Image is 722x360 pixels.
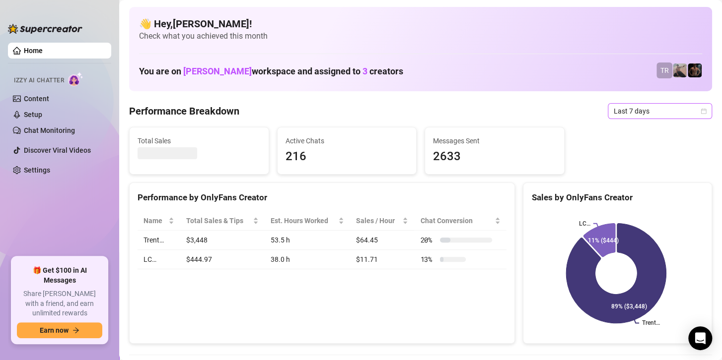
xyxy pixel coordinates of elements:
[433,135,556,146] span: Messages Sent
[138,135,261,146] span: Total Sales
[265,250,350,269] td: 38.0 h
[129,104,239,118] h4: Performance Breakdown
[17,289,102,318] span: Share [PERSON_NAME] with a friend, and earn unlimited rewards
[531,191,704,204] div: Sales by OnlyFans Creator
[433,147,556,166] span: 2633
[350,211,415,231] th: Sales / Hour
[24,47,43,55] a: Home
[180,231,265,250] td: $3,448
[660,65,669,76] span: TR
[286,135,409,146] span: Active Chats
[265,231,350,250] td: 53.5 h
[24,166,50,174] a: Settings
[138,231,180,250] td: Trent…
[688,63,702,77] img: Trent
[180,211,265,231] th: Total Sales & Tips
[579,220,590,227] text: LC…
[24,126,75,134] a: Chat Monitoring
[138,250,180,269] td: LC…
[701,108,707,114] span: calendar
[24,95,49,103] a: Content
[40,326,69,334] span: Earn now
[68,72,83,86] img: AI Chatter
[614,104,706,119] span: Last 7 days
[139,17,702,31] h4: 👋 Hey, [PERSON_NAME] !
[139,31,702,42] span: Check what you achieved this month
[138,191,506,204] div: Performance by OnlyFans Creator
[642,320,660,327] text: Trent…
[24,111,42,119] a: Setup
[420,215,493,226] span: Chat Conversion
[72,327,79,334] span: arrow-right
[144,215,166,226] span: Name
[17,322,102,338] button: Earn nowarrow-right
[138,211,180,231] th: Name
[350,231,415,250] td: $64.45
[183,66,252,76] span: [PERSON_NAME]
[362,66,367,76] span: 3
[286,147,409,166] span: 216
[271,215,336,226] div: Est. Hours Worked
[8,24,82,34] img: logo-BBDzfeDw.svg
[17,266,102,285] span: 🎁 Get $100 in AI Messages
[420,254,436,265] span: 13 %
[673,63,687,77] img: LC
[24,146,91,154] a: Discover Viral Videos
[356,215,401,226] span: Sales / Hour
[420,235,436,245] span: 20 %
[14,76,64,85] span: Izzy AI Chatter
[350,250,415,269] td: $11.71
[186,215,251,226] span: Total Sales & Tips
[180,250,265,269] td: $444.97
[139,66,403,77] h1: You are on workspace and assigned to creators
[414,211,506,231] th: Chat Conversion
[688,326,712,350] div: Open Intercom Messenger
